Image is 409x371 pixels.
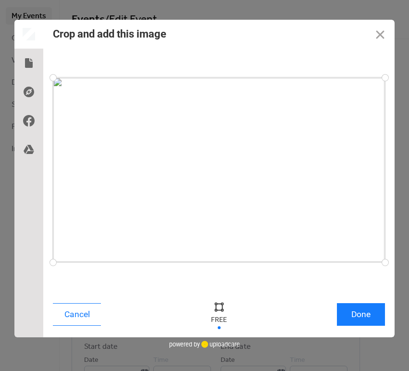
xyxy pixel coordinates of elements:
a: uploadcare [200,341,240,348]
div: Facebook [14,106,43,135]
div: Google Drive [14,135,43,164]
div: Preview [14,20,43,49]
button: Done [337,303,385,326]
div: Crop and add this image [53,28,166,40]
div: powered by [169,337,240,352]
button: Close [366,20,395,49]
button: Cancel [53,303,101,326]
div: Local Files [14,49,43,77]
div: Direct Link [14,77,43,106]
